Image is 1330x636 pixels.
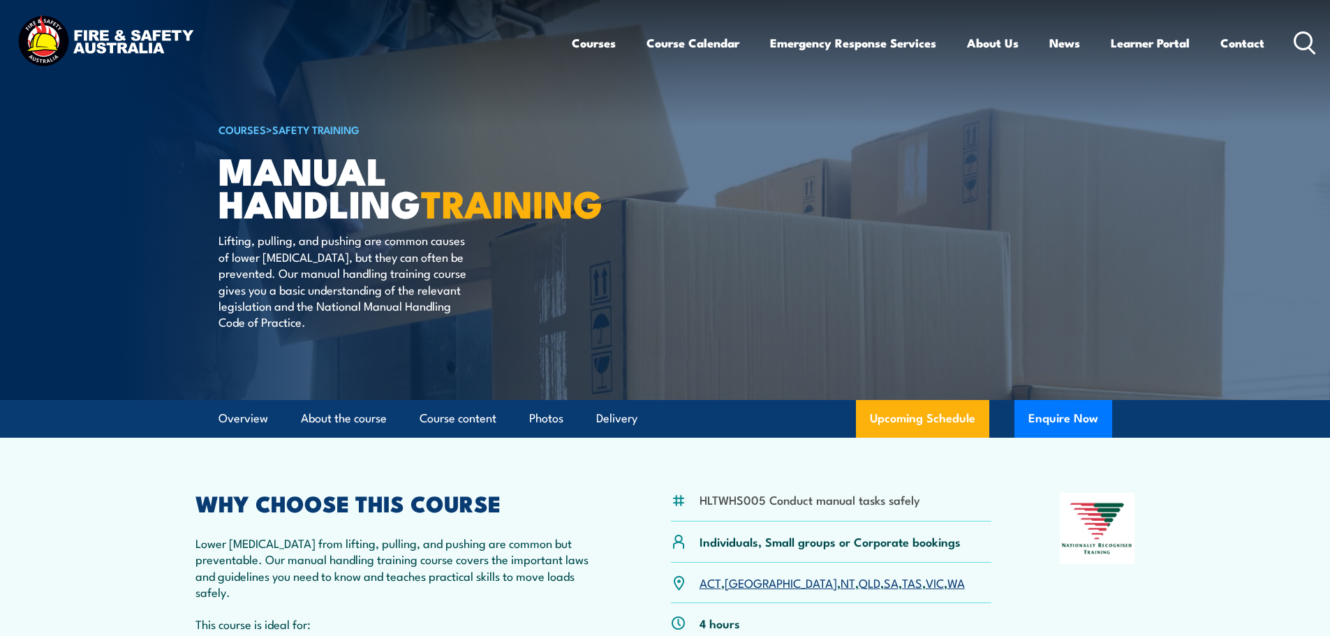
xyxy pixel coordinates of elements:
[770,24,936,61] a: Emergency Response Services
[700,615,740,631] p: 4 hours
[700,533,961,549] p: Individuals, Small groups or Corporate bookings
[967,24,1019,61] a: About Us
[841,574,855,591] a: NT
[420,400,496,437] a: Course content
[725,574,837,591] a: [GEOGRAPHIC_DATA]
[195,616,603,632] p: This course is ideal for:
[884,574,899,591] a: SA
[1060,493,1135,564] img: Nationally Recognised Training logo.
[926,574,944,591] a: VIC
[301,400,387,437] a: About the course
[856,400,989,438] a: Upcoming Schedule
[1049,24,1080,61] a: News
[219,121,266,137] a: COURSES
[859,574,880,591] a: QLD
[195,535,603,600] p: Lower [MEDICAL_DATA] from lifting, pulling, and pushing are common but preventable. Our manual ha...
[902,574,922,591] a: TAS
[596,400,637,437] a: Delivery
[1111,24,1190,61] a: Learner Portal
[1220,24,1264,61] a: Contact
[1014,400,1112,438] button: Enquire Now
[700,575,965,591] p: , , , , , , ,
[195,493,603,512] h2: WHY CHOOSE THIS COURSE
[421,173,603,231] strong: TRAINING
[272,121,360,137] a: Safety Training
[700,491,920,508] li: HLTWHS005 Conduct manual tasks safely
[529,400,563,437] a: Photos
[219,121,563,138] h6: >
[219,154,563,219] h1: Manual Handling
[700,574,721,591] a: ACT
[219,232,473,330] p: Lifting, pulling, and pushing are common causes of lower [MEDICAL_DATA], but they can often be pr...
[219,400,268,437] a: Overview
[572,24,616,61] a: Courses
[947,574,965,591] a: WA
[646,24,739,61] a: Course Calendar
